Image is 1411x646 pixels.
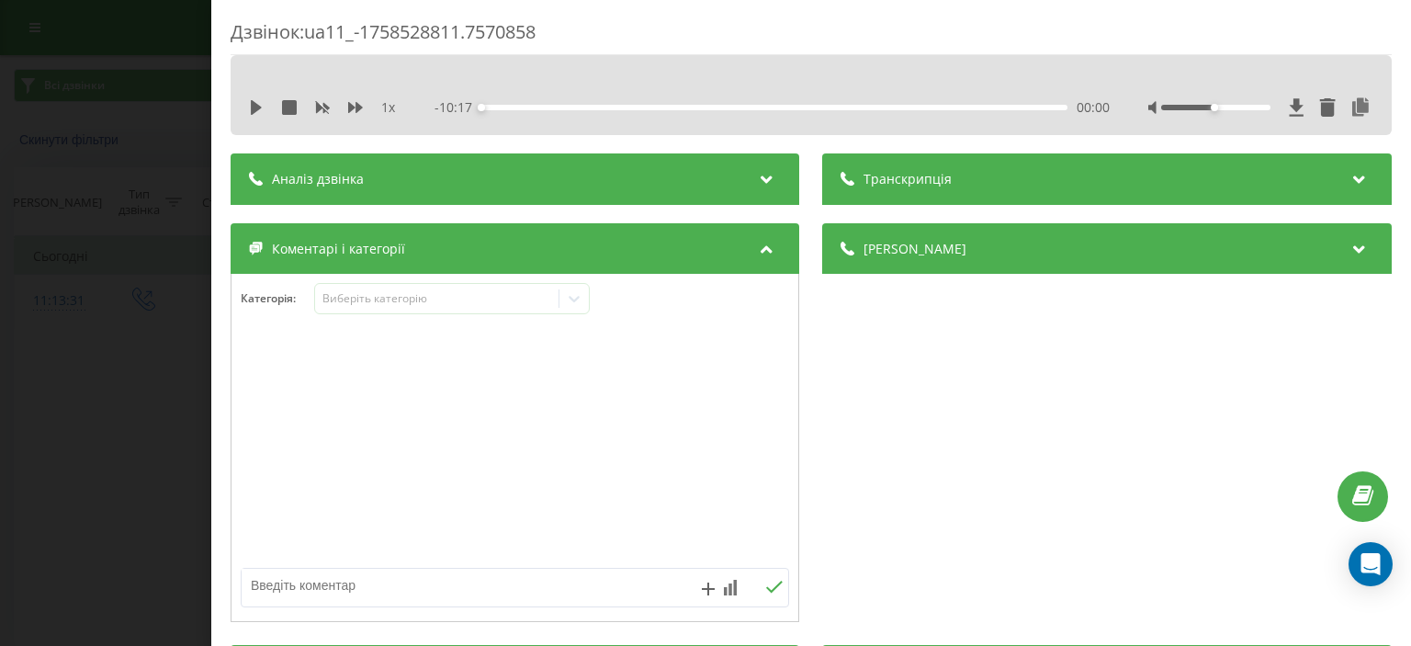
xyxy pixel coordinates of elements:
[241,292,314,305] h4: Категорія :
[864,240,967,258] span: [PERSON_NAME]
[1211,104,1218,111] div: Accessibility label
[1077,98,1110,117] span: 00:00
[272,240,405,258] span: Коментарі і категорії
[435,98,482,117] span: - 10:17
[479,104,486,111] div: Accessibility label
[322,291,552,306] div: Виберіть категорію
[231,19,1392,55] div: Дзвінок : ua11_-1758528811.7570858
[1349,542,1393,586] div: Open Intercom Messenger
[272,170,364,188] span: Аналіз дзвінка
[381,98,395,117] span: 1 x
[864,170,953,188] span: Транскрипція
